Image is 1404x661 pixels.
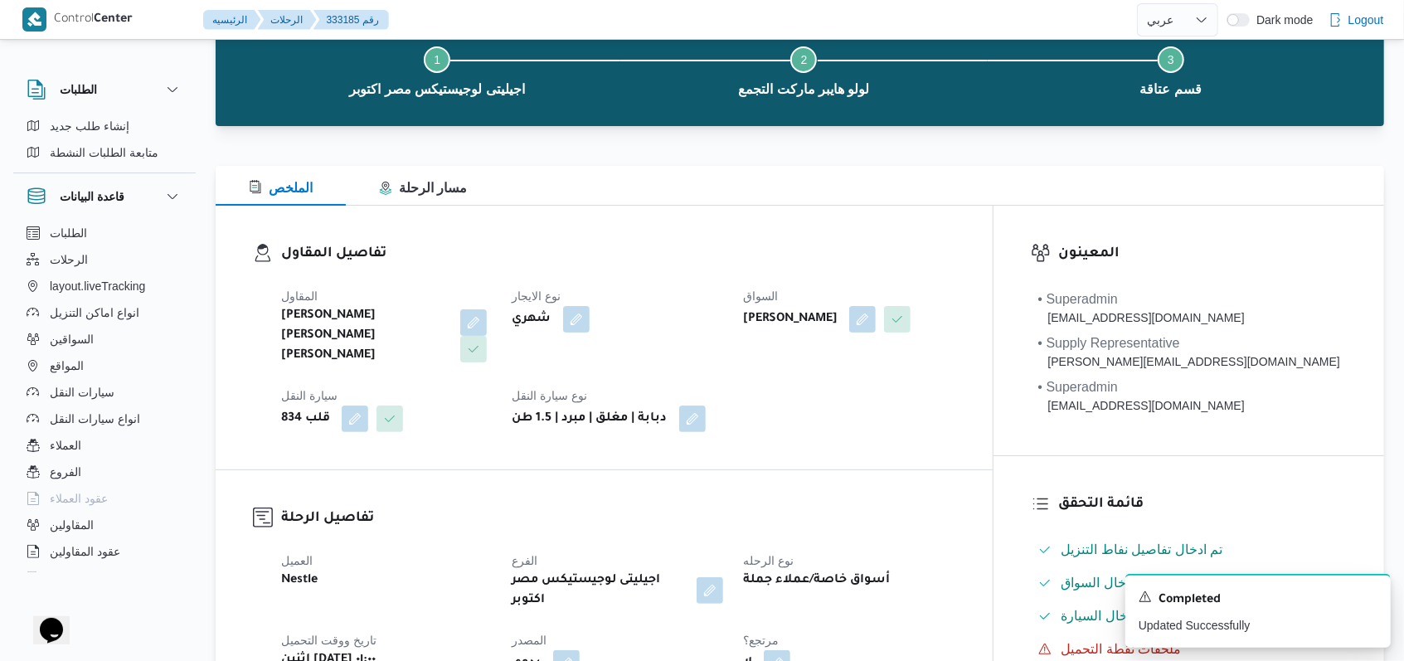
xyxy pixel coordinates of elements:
[20,326,189,352] button: السواقين
[258,10,317,30] button: الرحلات
[1038,397,1245,415] div: [EMAIL_ADDRESS][DOMAIN_NAME]
[379,181,467,195] span: مسار الرحلة
[281,306,449,366] b: [PERSON_NAME] [PERSON_NAME] [PERSON_NAME]
[203,10,261,30] button: الرئيسيه
[50,488,108,508] span: عقود العملاء
[50,568,119,588] span: اجهزة التليفون
[1038,377,1245,415] span: • Superadmin mostafa.elrouby@illa.com.eg
[1062,576,1152,590] span: تم ادخال السواق
[620,27,987,113] button: لولو هايبر ماركت التجمع
[60,80,97,100] h3: الطلبات
[801,53,808,66] span: 2
[743,309,838,329] b: [PERSON_NAME]
[50,462,81,482] span: الفروع
[50,435,81,455] span: العملاء
[50,143,158,163] span: متابعة الطلبات النشطة
[513,571,686,610] b: اجيليتى لوجيستيكس مصر اكتوبر
[313,10,389,30] button: 333185 رقم
[743,571,890,591] b: أسواق خاصة/عملاء جملة
[50,329,94,349] span: السواقين
[1038,309,1245,327] div: [EMAIL_ADDRESS][DOMAIN_NAME]
[50,542,120,561] span: عقود المقاولين
[254,27,620,113] button: اجيليتى لوجيستيكس مصر اكتوبر
[50,116,129,136] span: إنشاء طلب جديد
[20,273,189,299] button: layout.liveTracking
[20,246,189,273] button: الرحلات
[281,243,955,265] h3: تفاصيل المقاول
[20,565,189,591] button: اجهزة التليفون
[1159,591,1221,610] span: Completed
[1062,573,1152,593] span: تم ادخال السواق
[434,53,440,66] span: 1
[1062,639,1182,659] span: ملحقات نقطة التحميل
[738,80,869,100] span: لولو هايبر ماركت التجمع
[513,554,538,567] span: الفرع
[513,289,561,303] span: نوع الايجار
[513,634,547,647] span: المصدر
[349,80,524,100] span: اجيليتى لوجيستيكس مصر اكتوبر
[50,223,87,243] span: الطلبات
[1038,289,1245,309] div: • Superadmin
[281,634,377,647] span: تاريخ ووقت التحميل
[743,554,794,567] span: نوع الرحله
[17,595,70,644] iframe: chat widget
[22,7,46,32] img: X8yXhbKr1z7QwAAAABJRU5ErkJggg==
[513,389,588,402] span: نوع سيارة النقل
[50,276,145,296] span: layout.liveTracking
[1322,3,1391,36] button: Logout
[50,515,94,535] span: المقاولين
[13,113,196,173] div: الطلبات
[249,181,313,195] span: الملخص
[20,406,189,432] button: انواع سيارات النقل
[1062,542,1223,557] span: تم ادخال تفاصيل نفاط التنزيل
[13,220,196,579] div: قاعدة البيانات
[1139,589,1377,610] div: Notification
[1348,10,1384,30] span: Logout
[513,409,668,429] b: دبابة | مغلق | مبرد | 1.5 طن
[1038,353,1340,371] div: [PERSON_NAME][EMAIL_ADDRESS][DOMAIN_NAME]
[50,303,139,323] span: انواع اماكن التنزيل
[50,409,140,429] span: انواع سيارات النقل
[1250,13,1313,27] span: Dark mode
[1168,53,1174,66] span: 3
[1038,333,1340,371] span: • Supply Representative mohamed.sabry@illa.com.eg
[1032,537,1347,563] button: تم ادخال تفاصيل نفاط التنزيل
[1139,617,1377,634] p: Updated Successfully
[281,554,313,567] span: العميل
[1059,493,1347,516] h3: قائمة التحقق
[27,80,182,100] button: الطلبات
[281,409,330,429] b: 834 قلب
[1140,80,1202,100] span: قسم عتاقة
[1062,609,1154,623] span: تم ادخال السيارة
[743,634,779,647] span: مرتجع؟
[20,459,189,485] button: الفروع
[1038,289,1245,327] span: • Superadmin karim.ragab@illa.com.eg
[743,289,778,303] span: السواق
[20,485,189,512] button: عقود العملاء
[988,27,1354,113] button: قسم عتاقة
[20,432,189,459] button: العملاء
[1059,243,1347,265] h3: المعينون
[281,289,318,303] span: المقاول
[20,299,189,326] button: انواع اماكن التنزيل
[50,250,88,270] span: الرحلات
[1038,333,1340,353] div: • Supply Representative
[50,382,114,402] span: سيارات النقل
[513,309,551,329] b: شهري
[1062,540,1223,560] span: تم ادخال تفاصيل نفاط التنزيل
[50,356,84,376] span: المواقع
[1032,603,1347,629] button: تم ادخال السيارة
[281,508,955,530] h3: تفاصيل الرحلة
[60,187,124,207] h3: قاعدة البيانات
[20,512,189,538] button: المقاولين
[20,538,189,565] button: عقود المقاولين
[20,220,189,246] button: الطلبات
[27,187,182,207] button: قاعدة البيانات
[95,13,134,27] b: Center
[20,113,189,139] button: إنشاء طلب جديد
[281,389,338,402] span: سيارة النقل
[1062,606,1154,626] span: تم ادخال السيارة
[20,139,189,166] button: متابعة الطلبات النشطة
[20,352,189,379] button: المواقع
